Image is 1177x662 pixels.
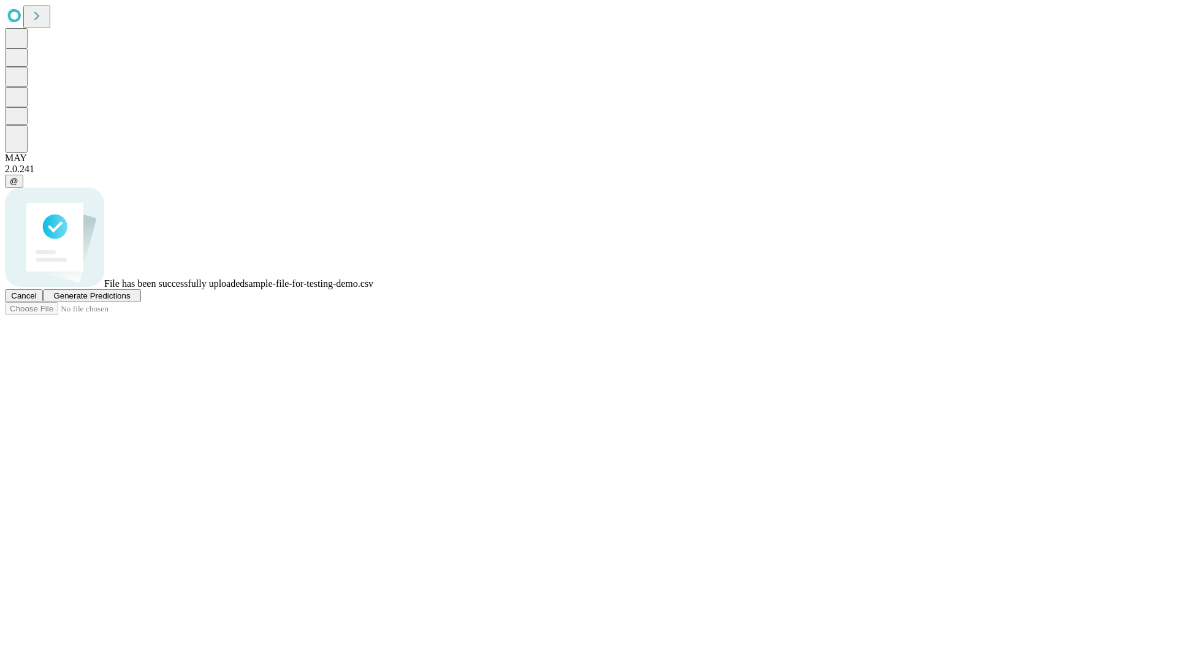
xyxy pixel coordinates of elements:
span: Generate Predictions [53,291,130,300]
span: @ [10,177,18,186]
span: File has been successfully uploaded [104,278,245,289]
button: Cancel [5,289,43,302]
button: Generate Predictions [43,289,141,302]
div: MAY [5,153,1172,164]
div: 2.0.241 [5,164,1172,175]
span: Cancel [11,291,37,300]
span: sample-file-for-testing-demo.csv [245,278,373,289]
button: @ [5,175,23,188]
